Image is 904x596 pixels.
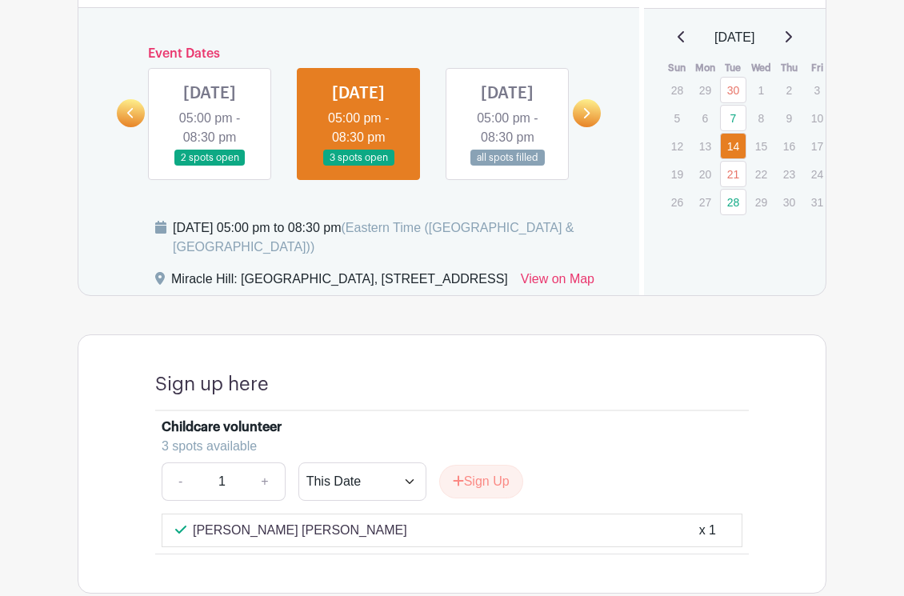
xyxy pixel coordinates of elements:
[692,78,718,102] p: 29
[692,106,718,130] p: 6
[162,462,198,501] a: -
[804,134,830,158] p: 17
[720,105,746,131] a: 7
[804,106,830,130] p: 10
[720,133,746,159] a: 14
[245,462,285,501] a: +
[664,190,690,214] p: 26
[804,78,830,102] p: 3
[776,78,802,102] p: 2
[162,418,282,437] div: Childcare volunteer
[720,77,746,103] a: 30
[699,521,716,540] div: x 1
[720,161,746,187] a: 21
[804,162,830,186] p: 24
[804,190,830,214] p: 31
[776,190,802,214] p: 30
[664,134,690,158] p: 12
[145,46,573,62] h6: Event Dates
[776,106,802,130] p: 9
[748,162,774,186] p: 22
[691,60,719,76] th: Mon
[748,106,774,130] p: 8
[748,78,774,102] p: 1
[173,221,574,254] span: (Eastern Time ([GEOGRAPHIC_DATA] & [GEOGRAPHIC_DATA]))
[155,374,269,397] h4: Sign up here
[663,60,691,76] th: Sun
[692,190,718,214] p: 27
[776,162,802,186] p: 23
[747,60,775,76] th: Wed
[720,189,746,215] a: 28
[439,465,523,498] button: Sign Up
[775,60,803,76] th: Thu
[692,162,718,186] p: 20
[714,28,754,47] span: [DATE]
[162,437,730,456] div: 3 spots available
[193,521,407,540] p: [PERSON_NAME] [PERSON_NAME]
[664,106,690,130] p: 5
[803,60,831,76] th: Fri
[748,134,774,158] p: 15
[171,270,508,295] div: Miracle Hill: [GEOGRAPHIC_DATA], [STREET_ADDRESS]
[692,134,718,158] p: 13
[664,162,690,186] p: 19
[173,218,620,257] div: [DATE] 05:00 pm to 08:30 pm
[776,134,802,158] p: 16
[719,60,747,76] th: Tue
[664,78,690,102] p: 28
[748,190,774,214] p: 29
[521,270,594,295] a: View on Map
